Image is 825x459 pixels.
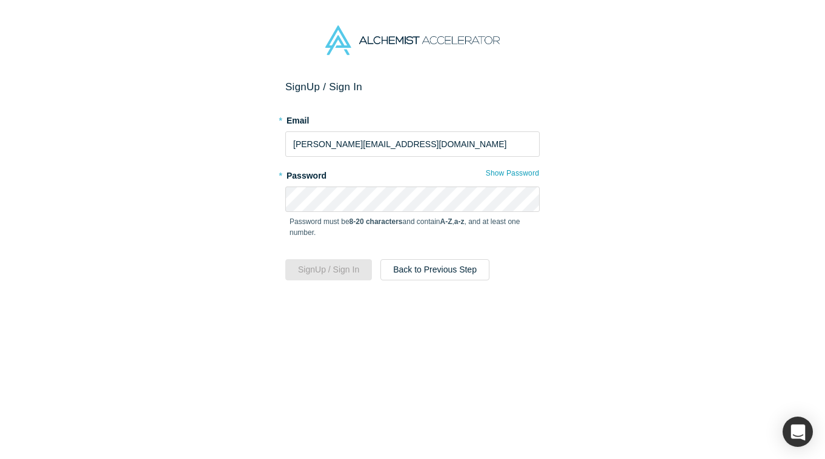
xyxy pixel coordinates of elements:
[485,165,540,181] button: Show Password
[290,216,535,238] p: Password must be and contain , , and at least one number.
[454,217,465,226] strong: a-z
[380,259,489,280] button: Back to Previous Step
[285,165,540,182] label: Password
[285,110,540,127] label: Email
[440,217,452,226] strong: A-Z
[285,259,372,280] button: SignUp / Sign In
[285,81,540,93] h2: Sign Up / Sign In
[350,217,403,226] strong: 8-20 characters
[325,25,500,55] img: Alchemist Accelerator Logo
